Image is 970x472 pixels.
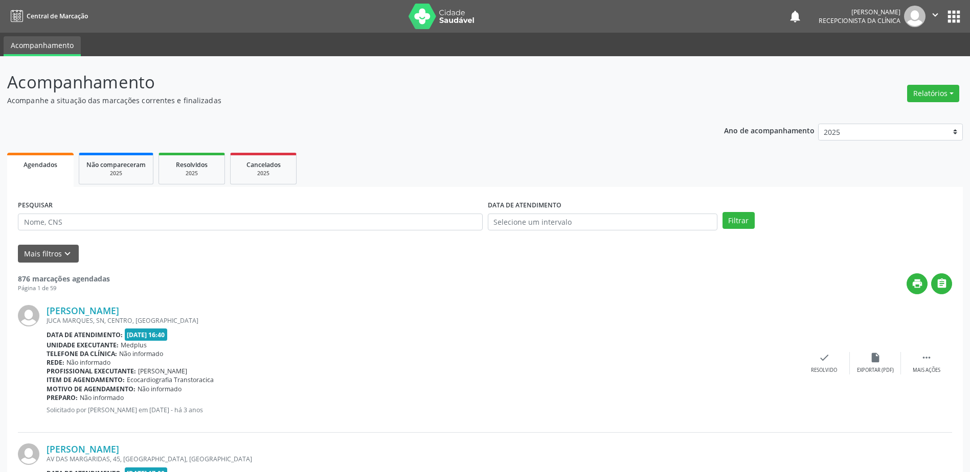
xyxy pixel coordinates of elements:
i:  [936,278,948,289]
p: Ano de acompanhamento [724,124,815,136]
div: Exportar (PDF) [857,367,894,374]
button:  [926,6,945,27]
button: Relatórios [907,85,959,102]
div: Página 1 de 59 [18,284,110,293]
label: DATA DE ATENDIMENTO [488,198,561,214]
a: [PERSON_NAME] [47,305,119,316]
b: Preparo: [47,393,78,402]
button: print [907,273,928,294]
b: Item de agendamento: [47,375,125,384]
p: Solicitado por [PERSON_NAME] em [DATE] - há 3 anos [47,406,799,414]
strong: 876 marcações agendadas [18,274,110,284]
i: keyboard_arrow_down [62,248,73,259]
span: Não informado [80,393,124,402]
div: 2025 [238,170,289,177]
input: Selecione um intervalo [488,214,717,231]
b: Rede: [47,358,64,367]
b: Telefone da clínica: [47,349,117,358]
span: Agendados [24,160,57,169]
button:  [931,273,952,294]
label: PESQUISAR [18,198,53,214]
div: AV DAS MARGARIDAS, 45, [GEOGRAPHIC_DATA], [GEOGRAPHIC_DATA] [47,455,799,463]
span: [DATE] 16:40 [125,328,168,340]
img: img [904,6,926,27]
i:  [921,352,932,363]
span: Não informado [138,385,182,393]
span: Central de Marcação [27,12,88,20]
p: Acompanhamento [7,69,676,95]
i: check [819,352,830,363]
button: notifications [788,9,802,23]
img: img [18,305,39,326]
a: Central de Marcação [7,8,88,25]
span: Recepcionista da clínica [819,16,900,25]
span: Cancelados [246,160,281,169]
b: Profissional executante: [47,367,136,375]
b: Data de atendimento: [47,331,123,339]
div: Mais ações [913,367,940,374]
i: insert_drive_file [870,352,881,363]
b: Motivo de agendamento: [47,385,136,393]
span: Medplus [121,341,147,349]
a: [PERSON_NAME] [47,443,119,455]
p: Acompanhe a situação das marcações correntes e finalizadas [7,95,676,106]
a: Acompanhamento [4,36,81,56]
div: 2025 [86,170,146,177]
span: Não informado [66,358,110,367]
span: Não informado [119,349,163,358]
b: Unidade executante: [47,341,119,349]
i: print [912,278,923,289]
input: Nome, CNS [18,214,483,231]
span: Ecocardiografia Transtoracica [127,375,214,384]
span: [PERSON_NAME] [138,367,187,375]
button: Filtrar [723,212,755,229]
i:  [930,9,941,20]
button: Mais filtroskeyboard_arrow_down [18,245,79,263]
div: [PERSON_NAME] [819,8,900,16]
span: Resolvidos [176,160,208,169]
button: apps [945,8,963,26]
span: Não compareceram [86,160,146,169]
div: Resolvido [811,367,837,374]
div: JUCA MARQUES, SN, CENTRO, [GEOGRAPHIC_DATA] [47,316,799,325]
div: 2025 [166,170,217,177]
